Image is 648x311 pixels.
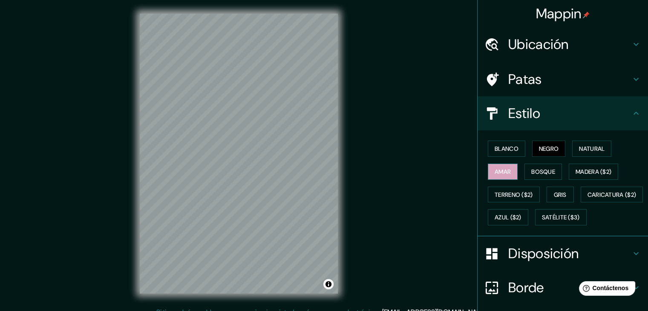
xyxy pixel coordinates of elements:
[554,191,567,199] font: Gris
[539,145,559,153] font: Negro
[488,164,518,180] button: Amar
[478,96,648,130] div: Estilo
[536,5,582,23] font: Mappin
[478,271,648,305] div: Borde
[478,236,648,271] div: Disposición
[547,187,574,203] button: Gris
[588,191,636,199] font: Caricatura ($2)
[495,145,518,153] font: Blanco
[495,191,533,199] font: Terreno ($2)
[488,187,540,203] button: Terreno ($2)
[579,145,605,153] font: Natural
[532,141,566,157] button: Negro
[572,278,639,302] iframe: Lanzador de widgets de ayuda
[323,279,334,289] button: Activar o desactivar atribución
[508,35,569,53] font: Ubicación
[478,27,648,61] div: Ubicación
[508,104,540,122] font: Estilo
[572,141,611,157] button: Natural
[583,12,590,18] img: pin-icon.png
[524,164,562,180] button: Bosque
[508,279,544,297] font: Borde
[508,245,579,262] font: Disposición
[488,209,528,225] button: Azul ($2)
[495,168,511,176] font: Amar
[508,70,542,88] font: Patas
[581,187,643,203] button: Caricatura ($2)
[478,62,648,96] div: Patas
[140,14,338,294] canvas: Mapa
[495,214,521,222] font: Azul ($2)
[576,168,611,176] font: Madera ($2)
[488,141,525,157] button: Blanco
[535,209,587,225] button: Satélite ($3)
[542,214,580,222] font: Satélite ($3)
[531,168,555,176] font: Bosque
[569,164,618,180] button: Madera ($2)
